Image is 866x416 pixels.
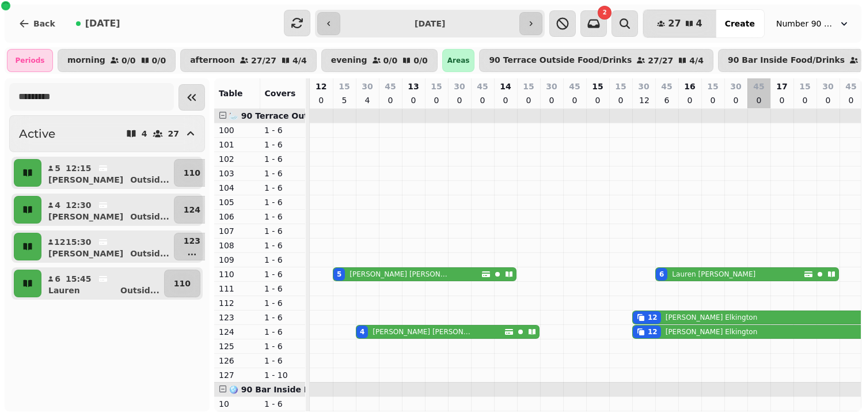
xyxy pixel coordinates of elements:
[219,326,255,338] p: 124
[777,94,787,106] p: 0
[229,385,358,394] span: 🪩 90 Bar Inside Food/Drinks
[769,13,857,34] button: Number 90 Bar
[431,81,442,92] p: 15
[776,81,787,92] p: 17
[130,174,169,186] p: Outsid ...
[547,94,556,106] p: 0
[44,196,172,224] button: 412:30[PERSON_NAME]Outsid...
[180,49,317,72] button: afternoon27/274/4
[219,240,255,251] p: 108
[142,130,147,138] p: 4
[477,81,488,92] p: 45
[219,196,255,208] p: 105
[501,94,510,106] p: 0
[264,139,301,150] p: 1 - 6
[33,20,55,28] span: Back
[184,167,200,179] p: 110
[152,56,166,65] p: 0 / 0
[754,94,764,106] p: 0
[331,56,367,65] p: evening
[219,225,255,237] p: 107
[251,56,276,65] p: 27 / 27
[592,81,603,92] p: 15
[9,10,64,37] button: Back
[67,56,105,65] p: morning
[363,94,372,106] p: 4
[219,139,255,150] p: 101
[54,273,61,285] p: 6
[317,94,326,106] p: 0
[672,270,755,279] p: Lauren [PERSON_NAME]
[264,398,301,410] p: 1 - 6
[174,159,210,187] button: 110
[339,81,350,92] p: 15
[44,270,162,297] button: 615:45LaurenOutsid...
[164,270,200,297] button: 110
[219,182,255,194] p: 104
[478,94,487,106] p: 0
[523,81,534,92] p: 15
[219,283,255,294] p: 111
[731,94,740,106] p: 0
[362,81,373,92] p: 30
[340,94,349,106] p: 5
[615,81,626,92] p: 15
[264,268,301,280] p: 1 - 6
[643,10,716,37] button: 274
[408,81,419,92] p: 13
[666,313,758,322] p: [PERSON_NAME] Elkington
[373,327,472,336] p: [PERSON_NAME] [PERSON_NAME]
[219,297,255,309] p: 112
[638,81,649,92] p: 30
[432,94,441,106] p: 0
[174,278,191,289] p: 110
[569,81,580,92] p: 45
[730,81,741,92] p: 30
[661,81,672,92] p: 45
[264,297,301,309] p: 1 - 6
[48,174,123,186] p: [PERSON_NAME]
[264,326,301,338] p: 1 - 6
[184,235,200,247] p: 123
[800,94,810,106] p: 0
[489,56,632,65] p: 90 Terrace Outside Food/Drinks
[190,56,235,65] p: afternoon
[264,225,301,237] p: 1 - 6
[219,369,255,381] p: 127
[178,84,205,111] button: Collapse sidebar
[570,94,579,106] p: 0
[130,248,169,259] p: Outsid ...
[9,115,205,152] button: Active427
[648,313,658,322] div: 12
[823,94,833,106] p: 0
[822,81,833,92] p: 30
[264,312,301,323] p: 1 - 6
[708,94,717,106] p: 0
[776,18,834,29] span: Number 90 Bar
[58,49,176,72] button: morning0/00/0
[264,341,301,352] p: 1 - 6
[799,81,810,92] p: 15
[753,81,764,92] p: 45
[707,81,718,92] p: 15
[219,254,255,266] p: 109
[168,130,179,138] p: 27
[639,94,648,106] p: 12
[479,49,713,72] button: 90 Terrace Outside Food/Drinks27/274/4
[48,285,80,296] p: Lauren
[184,204,200,215] p: 124
[648,56,673,65] p: 27 / 27
[19,126,55,142] h2: Active
[685,94,694,106] p: 0
[716,10,764,37] button: Create
[846,94,856,106] p: 0
[316,81,326,92] p: 12
[264,283,301,294] p: 1 - 6
[229,111,384,120] span: 🦢 90 Terrace Outside Food/Drinks
[293,56,307,65] p: 4 / 4
[264,355,301,366] p: 1 - 6
[219,398,255,410] p: 10
[264,124,301,136] p: 1 - 6
[219,168,255,179] p: 103
[44,233,172,260] button: 1215:30[PERSON_NAME]Outsid...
